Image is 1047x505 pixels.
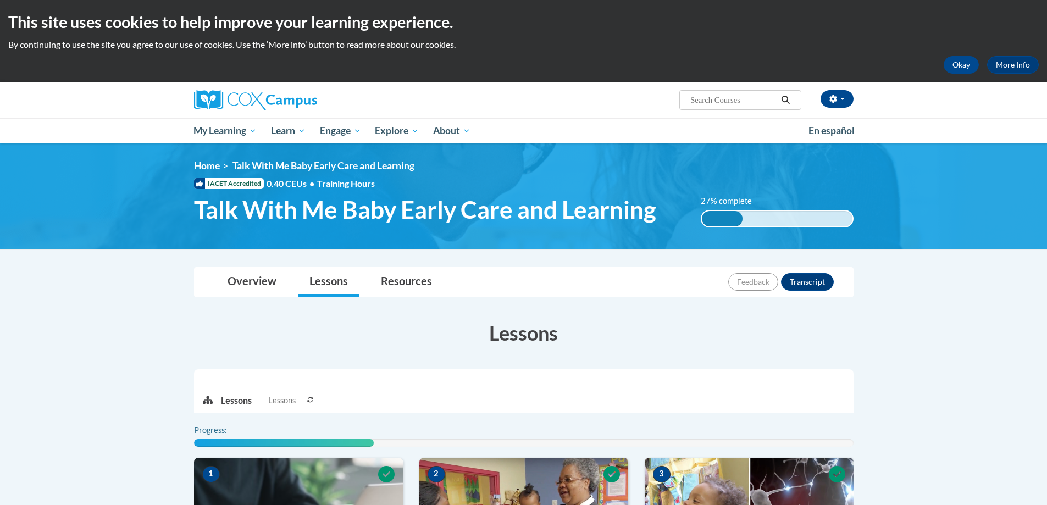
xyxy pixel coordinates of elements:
[728,273,778,291] button: Feedback
[317,178,375,188] span: Training Hours
[194,90,403,110] a: Cox Campus
[701,195,764,207] label: 27% complete
[808,125,855,136] span: En español
[821,90,854,108] button: Account Settings
[801,119,862,142] a: En español
[653,466,671,482] span: 3
[689,93,777,107] input: Search Courses
[309,178,314,188] span: •
[987,56,1039,74] a: More Info
[221,395,252,407] p: Lessons
[194,160,220,171] a: Home
[702,211,743,226] div: 27% complete
[375,124,419,137] span: Explore
[187,118,264,143] a: My Learning
[194,178,264,189] span: IACET Accredited
[268,395,296,407] span: Lessons
[178,118,870,143] div: Main menu
[264,118,313,143] a: Learn
[232,160,414,171] span: Talk With Me Baby Early Care and Learning
[777,93,794,107] button: Search
[433,124,470,137] span: About
[426,118,478,143] a: About
[313,118,368,143] a: Engage
[194,195,656,224] span: Talk With Me Baby Early Care and Learning
[267,177,317,190] span: 0.40 CEUs
[217,268,287,297] a: Overview
[202,466,220,482] span: 1
[8,38,1039,51] p: By continuing to use the site you agree to our use of cookies. Use the ‘More info’ button to read...
[428,466,445,482] span: 2
[8,11,1039,33] h2: This site uses cookies to help improve your learning experience.
[194,424,257,436] label: Progress:
[194,319,854,347] h3: Lessons
[193,124,257,137] span: My Learning
[781,273,834,291] button: Transcript
[320,124,361,137] span: Engage
[194,90,317,110] img: Cox Campus
[370,268,443,297] a: Resources
[271,124,306,137] span: Learn
[368,118,426,143] a: Explore
[944,56,979,74] button: Okay
[298,268,359,297] a: Lessons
